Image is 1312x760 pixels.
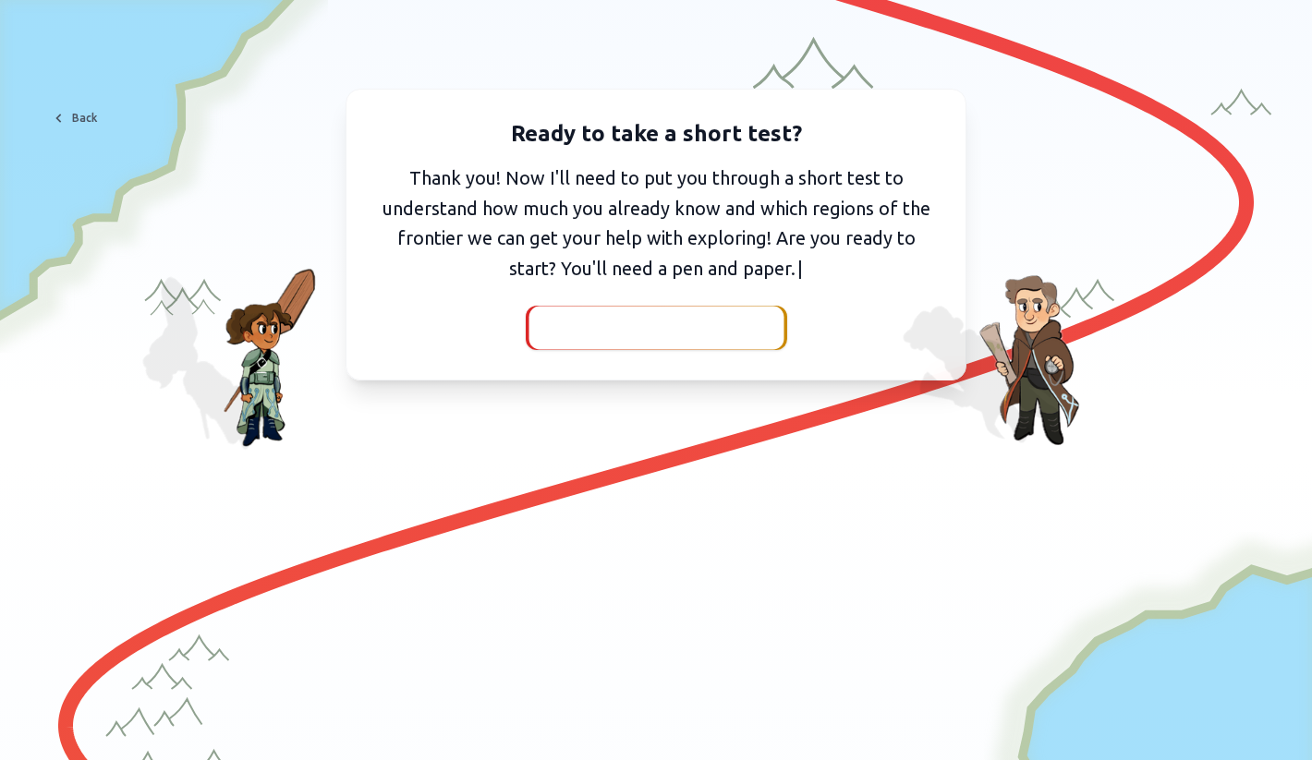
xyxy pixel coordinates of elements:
span: I've got my pen and paper [555,315,758,341]
button: Back [39,103,108,133]
p: Thank you! Now I'll need to put you through a short test to understand how much you already know ... [376,163,936,283]
button: I've got my pen and paper [526,306,787,350]
h2: Ready to take a short test? [376,119,936,149]
span: | [797,258,803,279]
